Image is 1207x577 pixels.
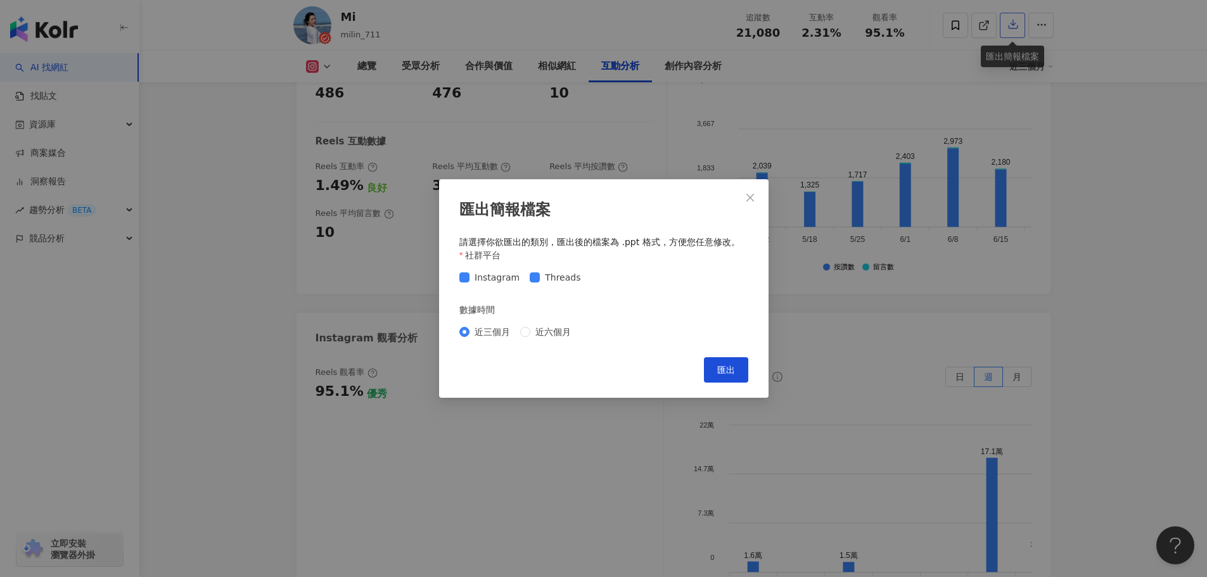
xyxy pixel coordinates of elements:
[704,357,748,383] button: 匯出
[540,270,585,284] span: Threads
[530,325,576,339] span: 近六個月
[469,270,525,284] span: Instagram
[738,185,763,210] button: Close
[459,248,510,262] label: 社群平台
[469,325,515,339] span: 近三個月
[717,365,735,375] span: 匯出
[745,193,755,203] span: close
[459,200,748,221] div: 匯出簡報檔案
[459,303,504,317] label: 數據時間
[459,236,748,249] div: 請選擇你欲匯出的類別，匯出後的檔案為 .ppt 格式，方便您任意修改。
